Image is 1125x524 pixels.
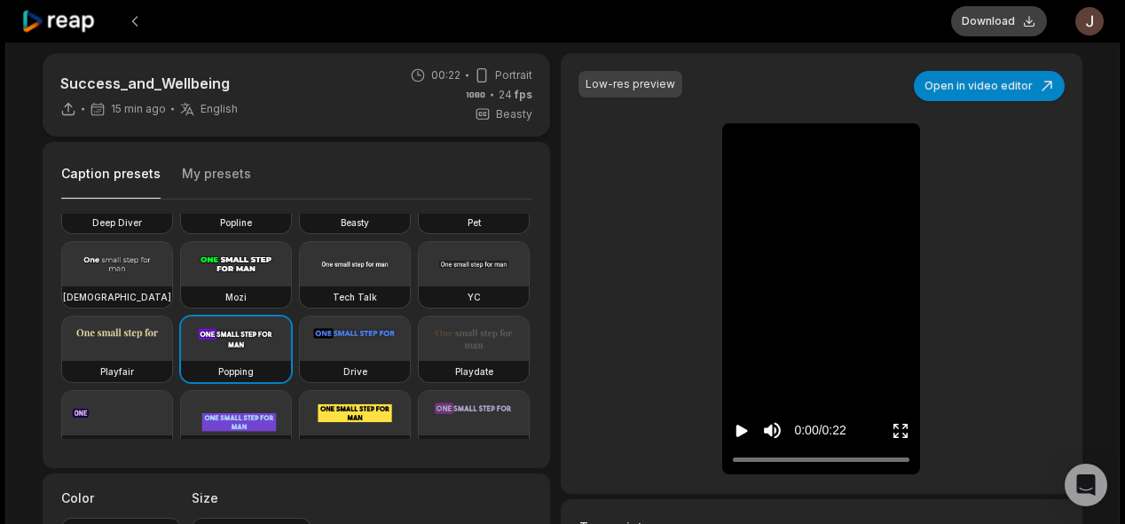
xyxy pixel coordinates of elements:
[60,73,238,94] p: Success_and_Wellbeing
[761,419,783,442] button: Mute sound
[218,364,254,379] h3: Popping
[794,421,846,440] div: 0:00 / 0:22
[914,71,1065,101] button: Open in video editor
[333,290,377,304] h3: Tech Talk
[100,364,134,379] h3: Playfair
[496,106,532,122] span: Beasty
[225,290,247,304] h3: Mozi
[63,290,171,304] h3: [DEMOGRAPHIC_DATA]
[733,414,751,447] button: Play video
[495,67,532,83] span: Portrait
[61,165,161,199] button: Caption presets
[343,364,367,379] h3: Drive
[586,76,675,92] div: Low-res preview
[431,67,460,83] span: 00:22
[192,489,311,507] label: Size
[951,6,1047,36] button: Download
[201,102,238,116] span: English
[1065,464,1107,506] div: Open Intercom Messenger
[499,87,532,103] span: 24
[468,290,481,304] h3: YC
[61,489,181,507] label: Color
[455,364,493,379] h3: Playdate
[515,88,532,101] span: fps
[182,165,251,199] button: My presets
[220,215,252,230] h3: Popline
[468,215,481,230] h3: Pet
[341,215,369,230] h3: Beasty
[92,215,142,230] h3: Deep Diver
[892,414,909,447] button: Enter Fullscreen
[111,102,166,116] span: 15 min ago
